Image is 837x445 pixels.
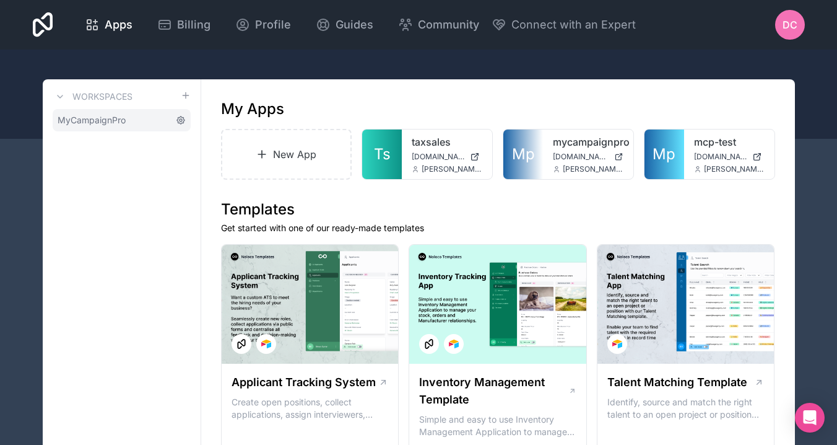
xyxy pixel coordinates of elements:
[72,90,132,103] h3: Workspaces
[53,89,132,104] a: Workspaces
[232,374,376,391] h1: Applicant Tracking System
[412,152,482,162] a: [DOMAIN_NAME]
[512,144,535,164] span: Mp
[412,134,482,149] a: taxsales
[422,164,482,174] span: [PERSON_NAME][EMAIL_ADDRESS][DOMAIN_NAME]
[388,11,489,38] a: Community
[336,16,373,33] span: Guides
[419,413,576,438] p: Simple and easy to use Inventory Management Application to manage your stock, orders and Manufact...
[653,144,675,164] span: Mp
[362,130,402,179] a: Ts
[255,16,291,33] span: Profile
[221,200,775,219] h1: Templates
[177,16,210,33] span: Billing
[232,396,389,421] p: Create open positions, collect applications, assign interviewers, centralise candidate feedback a...
[795,403,825,433] div: Open Intercom Messenger
[704,164,765,174] span: [PERSON_NAME][EMAIL_ADDRESS][DOMAIN_NAME]
[306,11,383,38] a: Guides
[783,17,797,32] span: DC
[563,164,623,174] span: [PERSON_NAME][EMAIL_ADDRESS][DOMAIN_NAME]
[449,339,459,349] img: Airtable Logo
[221,222,775,234] p: Get started with one of our ready-made templates
[147,11,220,38] a: Billing
[53,109,191,131] a: MyCampaignPro
[105,16,132,33] span: Apps
[503,130,543,179] a: Mp
[612,339,622,349] img: Airtable Logo
[553,134,623,149] a: mycampaignpro
[511,16,636,33] span: Connect with an Expert
[221,129,352,180] a: New App
[553,152,623,162] a: [DOMAIN_NAME]
[694,134,765,149] a: mcp-test
[694,152,765,162] a: [DOMAIN_NAME]
[419,374,568,408] h1: Inventory Management Template
[225,11,301,38] a: Profile
[58,114,126,126] span: MyCampaignPro
[374,144,391,164] span: Ts
[694,152,747,162] span: [DOMAIN_NAME]
[607,374,747,391] h1: Talent Matching Template
[644,130,684,179] a: Mp
[221,99,284,119] h1: My Apps
[412,152,465,162] span: [DOMAIN_NAME]
[75,11,142,38] a: Apps
[553,152,609,162] span: [DOMAIN_NAME]
[607,396,765,421] p: Identify, source and match the right talent to an open project or position with our Talent Matchi...
[492,16,636,33] button: Connect with an Expert
[418,16,479,33] span: Community
[261,339,271,349] img: Airtable Logo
